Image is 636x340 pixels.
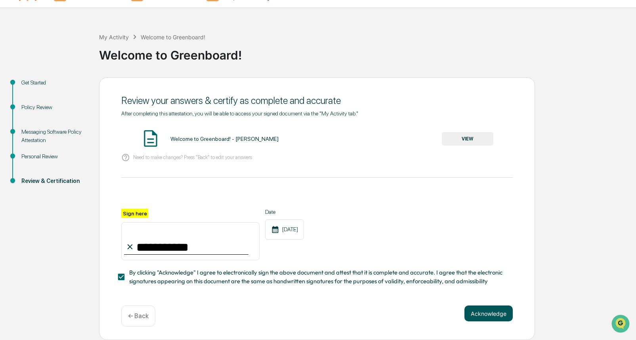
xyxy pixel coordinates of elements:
[611,314,632,335] iframe: Open customer support
[265,209,304,215] label: Date
[65,100,98,108] span: Attestations
[442,132,493,146] button: VIEW
[128,312,149,320] p: ← Back
[8,101,14,107] div: 🖐️
[135,63,144,73] button: Start new chat
[99,42,632,62] div: Welcome to Greenboard!
[27,69,100,75] div: We're available if you need us!
[27,61,130,69] div: Start new chat
[8,116,14,122] div: 🔎
[21,177,86,185] div: Review & Certification
[79,134,96,140] span: Pylon
[121,209,148,218] label: Sign here
[16,100,51,108] span: Preclearance
[16,115,50,123] span: Data Lookup
[141,34,205,40] div: Welcome to Greenboard!
[56,134,96,140] a: Powered byPylon
[141,129,160,148] img: Document Icon
[170,136,279,142] div: Welcome to Greenboard! - [PERSON_NAME]
[54,97,101,111] a: 🗄️Attestations
[99,34,129,40] div: My Activity
[57,101,64,107] div: 🗄️
[265,219,304,240] div: [DATE]
[8,61,22,75] img: 1746055101610-c473b297-6a78-478c-a979-82029cc54cd1
[133,154,252,160] p: Need to make changes? Press "Back" to edit your answers
[21,103,86,111] div: Policy Review
[464,305,513,321] button: Acknowledge
[121,95,513,106] div: Review your answers & certify as complete and accurate
[21,79,86,87] div: Get Started
[5,97,54,111] a: 🖐️Preclearance
[21,128,86,144] div: Messaging Software Policy Attestation
[5,112,53,126] a: 🔎Data Lookup
[129,268,506,286] span: By clicking "Acknowledge" I agree to electronically sign the above document and attest that it is...
[121,110,358,117] span: After completing this attestation, you will be able to access your signed document via the "My Ac...
[21,152,86,161] div: Personal Review
[8,17,144,29] p: How can we help?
